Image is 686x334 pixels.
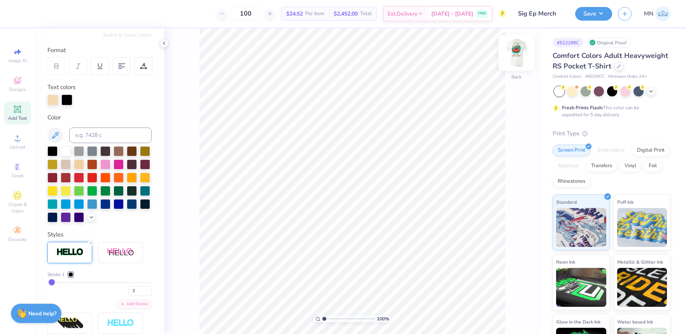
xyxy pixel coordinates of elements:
span: Upload [10,144,25,150]
span: Minimum Order: 24 + [608,73,647,80]
input: e.g. 7428 c [69,128,152,143]
label: Text colors [47,83,75,92]
div: Digital Print [632,145,670,156]
input: – – [231,7,261,21]
img: Negative Space [107,319,134,328]
span: Water based Ink [617,318,653,326]
span: Clipart & logos [4,201,31,214]
img: Mark Navarro [655,6,670,21]
span: $24.52 [286,10,303,18]
span: FREE [478,11,486,16]
img: 3d Illusion [56,317,84,329]
span: 100 % [377,315,389,322]
div: This color can be expedited for 5 day delivery. [562,104,658,118]
span: Comfort Colors Adult Heavyweight RS Pocket T-Shirt [553,51,668,71]
div: # 512189C [553,38,583,47]
span: Add Text [8,115,27,121]
div: Foil [644,160,662,172]
img: Standard [556,208,606,247]
div: Color [47,113,152,122]
strong: Need help? [28,310,56,317]
div: Styles [47,230,152,239]
div: Embroidery [593,145,630,156]
span: # 6030CC [585,73,604,80]
div: Add Stroke [117,300,152,309]
img: Puff Ink [617,208,667,247]
span: Designs [9,86,26,93]
img: Neon Ink [556,268,606,307]
span: Est. Delivery [388,10,417,18]
div: Applique [553,160,584,172]
span: Decorate [8,236,27,243]
span: Comfort Colors [553,73,581,80]
span: Puff Ink [617,198,633,206]
img: Metallic & Glitter Ink [617,268,667,307]
span: Glow in the Dark Ink [556,318,600,326]
img: Back [501,37,532,68]
div: Format [47,46,152,55]
img: Stroke [56,248,84,257]
span: Image AI [9,58,27,64]
span: Total [360,10,372,18]
strong: Fresh Prints Flash: [562,105,603,111]
span: Standard [556,198,577,206]
div: Transfers [586,160,617,172]
span: Neon Ink [556,258,575,266]
span: $2,452.00 [334,10,358,18]
input: Untitled Design [512,6,569,21]
span: Greek [12,173,24,179]
div: Rhinestones [553,176,590,187]
span: Stroke 1 [47,271,65,278]
div: Vinyl [619,160,641,172]
img: Shadow [107,248,134,257]
div: Original Proof [587,38,631,47]
a: MN [644,6,670,21]
span: Per Item [305,10,324,18]
span: [DATE] - [DATE] [431,10,473,18]
span: Metallic & Glitter Ink [617,258,663,266]
button: Save [575,7,612,21]
div: Screen Print [553,145,590,156]
div: Print Type [553,129,670,138]
div: Back [511,73,521,80]
button: Switch to Greek Letters [103,32,152,38]
span: MN [644,9,653,18]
